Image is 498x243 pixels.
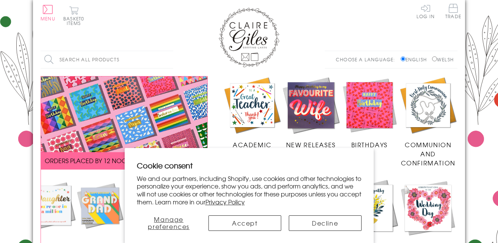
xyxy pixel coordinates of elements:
span: ORDERS PLACED BY 12 NOON GET SENT THE SAME DAY [45,156,204,165]
span: Menu [41,15,55,22]
label: Welsh [432,56,454,63]
span: Communion and Confirmation [401,140,456,167]
button: Decline [289,215,362,231]
button: Basket0 items [63,6,84,25]
img: Claire Giles Greetings Cards [219,8,279,67]
span: Trade [445,4,461,19]
h2: Cookie consent [137,160,362,171]
label: English [401,56,431,63]
a: Privacy Policy [205,197,245,206]
input: Search [166,51,173,68]
span: Academic [233,140,272,149]
a: Academic [223,76,282,150]
input: Search all products [41,51,173,68]
input: Welsh [432,56,437,61]
button: Menu [41,5,55,21]
input: English [401,56,406,61]
span: New Releases [286,140,336,149]
a: Birthdays [340,76,399,150]
button: Accept [208,215,281,231]
button: Manage preferences [136,215,200,231]
a: Trade [445,4,461,20]
a: New Releases [282,76,340,150]
span: 0 items [67,15,84,26]
p: Choose a language: [336,56,399,63]
a: Log In [417,4,435,19]
p: We and our partners, including Shopify, use cookies and other technologies to personalize your ex... [137,174,362,206]
a: Communion and Confirmation [399,76,457,168]
span: Manage preferences [148,215,189,231]
span: Birthdays [351,140,388,149]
